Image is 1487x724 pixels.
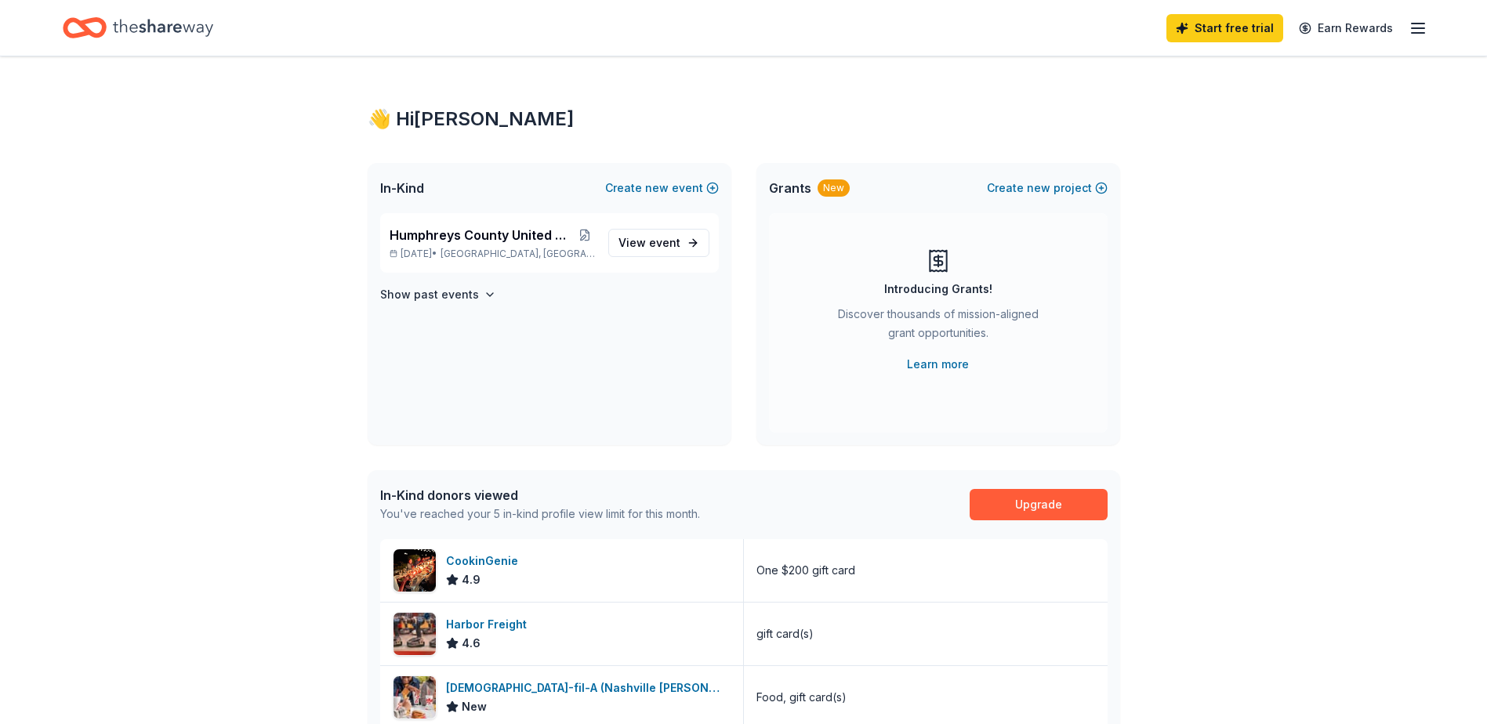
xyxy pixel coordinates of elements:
span: View [618,233,680,252]
span: New [462,697,487,716]
button: Show past events [380,285,496,304]
span: event [649,236,680,249]
span: 4.6 [462,634,481,653]
span: [GEOGRAPHIC_DATA], [GEOGRAPHIC_DATA] [441,248,595,260]
span: Grants [769,179,811,197]
span: new [1027,179,1050,197]
div: CookinGenie [446,552,524,570]
div: One $200 gift card [756,561,855,580]
button: Createnewevent [605,179,719,197]
span: 4.9 [462,570,481,589]
a: Earn Rewards [1289,14,1402,42]
img: Image for Chick-fil-A (Nashville Charlotte Pike) [394,676,436,719]
div: You've reached your 5 in-kind profile view limit for this month. [380,505,700,523]
img: Image for Harbor Freight [394,613,436,655]
a: Home [63,9,213,46]
span: In-Kind [380,179,424,197]
a: Start free trial [1166,14,1283,42]
div: gift card(s) [756,624,814,643]
div: 👋 Hi [PERSON_NAME] [368,107,1120,132]
a: View event [608,229,709,257]
a: Upgrade [970,489,1108,520]
img: Image for CookinGenie [394,549,436,592]
a: Learn more [907,355,969,374]
h4: Show past events [380,285,479,304]
div: Harbor Freight [446,615,533,634]
div: Food, gift card(s) [756,688,847,707]
div: Discover thousands of mission-aligned grant opportunities. [832,305,1045,349]
div: Introducing Grants! [884,280,992,299]
div: New [818,179,850,197]
span: new [645,179,669,197]
button: Createnewproject [987,179,1108,197]
div: In-Kind donors viewed [380,486,700,505]
p: [DATE] • [390,248,596,260]
span: Humphreys County United Way Radio Auction [390,226,575,244]
div: [DEMOGRAPHIC_DATA]-fil-A (Nashville [PERSON_NAME]) [446,679,731,697]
